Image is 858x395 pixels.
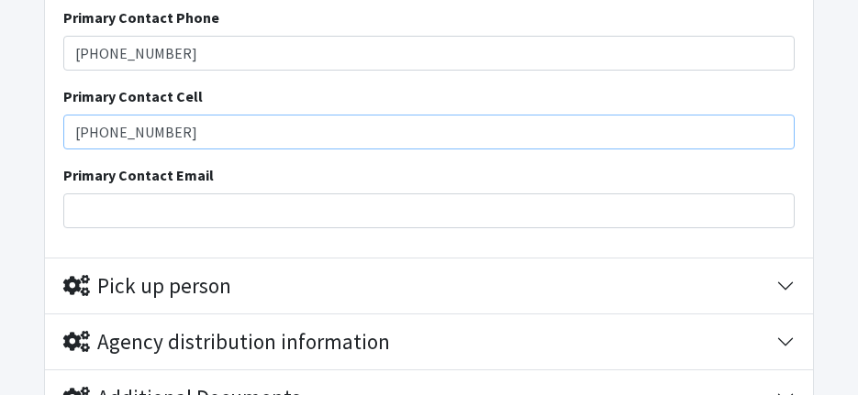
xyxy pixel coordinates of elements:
[45,314,813,369] button: Agency distribution information
[63,164,214,186] label: Primary Contact Email
[45,258,813,313] button: Pick up person
[63,6,219,28] label: Primary Contact Phone
[63,273,231,299] div: Pick up person
[63,85,203,107] label: Primary Contact Cell
[63,329,390,355] div: Agency distribution information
